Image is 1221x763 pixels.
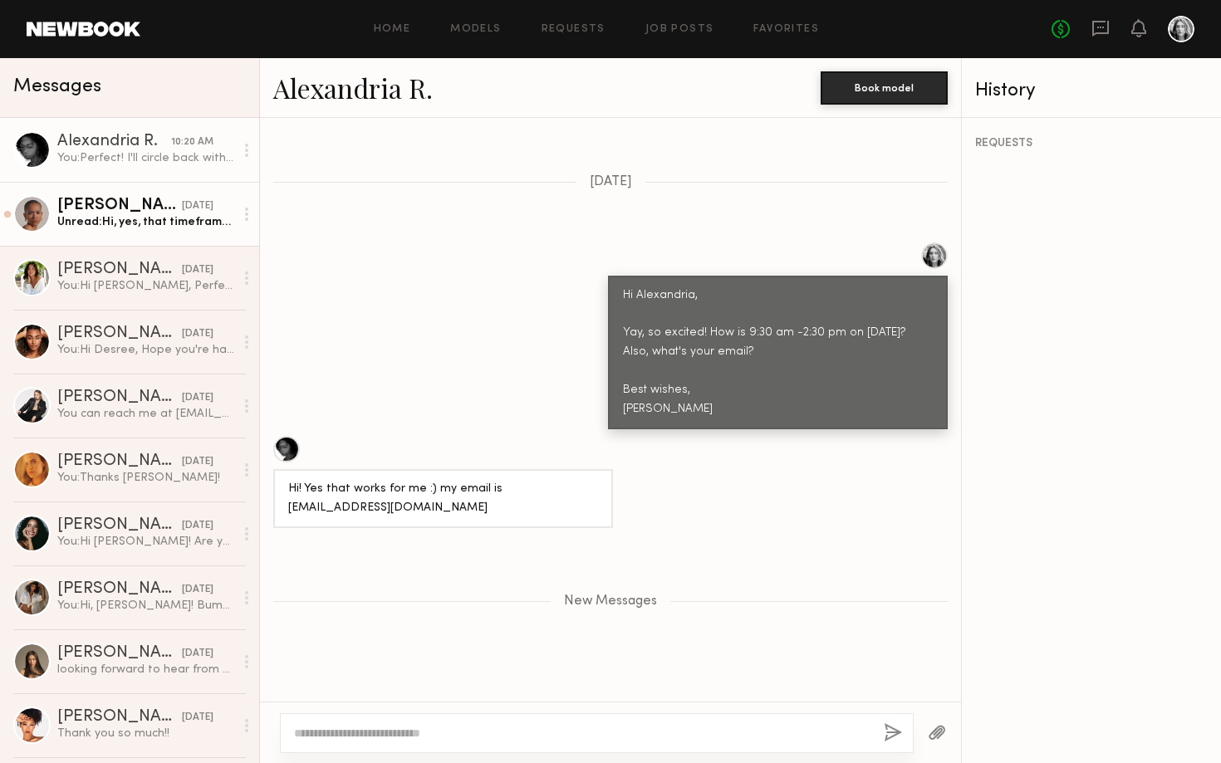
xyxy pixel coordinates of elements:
div: History [975,81,1208,100]
div: You: Thanks [PERSON_NAME]! [57,470,234,486]
span: New Messages [564,594,657,609]
div: [DATE] [182,262,213,278]
div: [PERSON_NAME] [57,262,182,278]
a: Job Posts [645,24,714,35]
div: [PERSON_NAME] [57,389,182,406]
div: [DATE] [182,646,213,662]
div: [DATE] [182,518,213,534]
a: Models [450,24,501,35]
div: looking forward to hear from you soon:) [57,662,234,677]
a: Favorites [753,24,819,35]
div: [DATE] [182,454,213,470]
div: [PERSON_NAME] [57,453,182,470]
a: Alexandria R. [273,70,433,105]
a: Home [374,24,411,35]
div: REQUESTS [975,138,1208,149]
a: Book model [821,80,948,94]
div: [DATE] [182,710,213,726]
div: You: Hi, [PERSON_NAME]! Bumping this! [57,598,234,614]
div: [DATE] [182,582,213,598]
div: [PERSON_NAME] [57,581,182,598]
div: Hi Alexandria, Yay, so excited! How is 9:30 am -2:30 pm on [DATE]? Also, what's your email? Best ... [623,286,933,420]
div: You: Hi Desree, Hope you're having a great day! I wanted to check if you might be available on ei... [57,342,234,358]
span: [DATE] [590,175,632,189]
div: Alexandria R. [57,134,171,150]
div: [PERSON_NAME] [57,198,182,214]
div: You: Perfect! I'll circle back with agreement! [57,150,234,166]
div: [PERSON_NAME] [57,645,182,662]
button: Book model [821,71,948,105]
div: You: Hi [PERSON_NAME]! Are you by chance available [DATE][DATE]? Have a shoot for MAC Cosmetics' ... [57,534,234,550]
div: Unread: Hi, yes, that timeframe can work. My email is [EMAIL_ADDRESS][PERSON_NAME][DOMAIN_NAME] T... [57,214,234,230]
span: Messages [13,77,101,96]
div: [PERSON_NAME] [57,709,182,726]
div: [DATE] [182,198,213,214]
div: You: Hi [PERSON_NAME], Perfect, thank you so much! Best wishes, [PERSON_NAME] [57,278,234,294]
div: You can reach me at [EMAIL_ADDRESS][DOMAIN_NAME] [57,406,234,422]
div: [DATE] [182,390,213,406]
div: [PERSON_NAME] [57,325,182,342]
a: Requests [542,24,606,35]
div: Hi! Yes that works for me :) my email is [EMAIL_ADDRESS][DOMAIN_NAME] [288,480,598,518]
div: 10:20 AM [171,135,213,150]
div: [DATE] [182,326,213,342]
div: Thank you so much!! [57,726,234,741]
div: [PERSON_NAME] [57,517,182,534]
